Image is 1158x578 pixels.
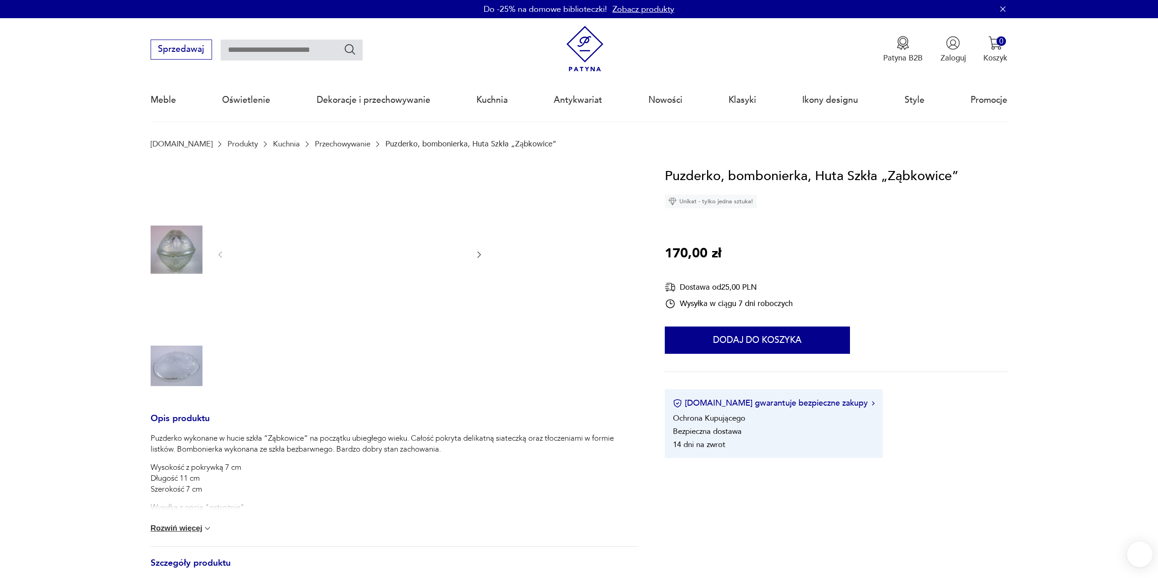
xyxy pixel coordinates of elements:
p: Puzderko wykonane w hucie szkła ”Ząbkowice” na początku ubiegłego wieku. Całość pokryta delikatną... [151,433,638,455]
li: Ochrona Kupującego [673,413,745,423]
h3: Opis produktu [151,415,638,433]
img: Ikona dostawy [665,281,676,293]
img: Patyna - sklep z meblami i dekoracjami vintage [562,26,608,72]
a: Dekoracje i przechowywanie [317,79,430,121]
p: Puzderko, bombonierka, Huta Szkła „Ząbkowice” [385,140,556,148]
li: 14 dni na zwrot [673,439,725,450]
p: Koszyk [983,53,1007,63]
a: Klasyki [728,79,756,121]
img: Ikona koszyka [988,36,1002,50]
div: Wysyłka w ciągu 7 dni roboczych [665,298,793,309]
p: Do -25% na domowe biblioteczki! [484,4,607,15]
a: Zobacz produkty [612,4,674,15]
p: Zaloguj [941,53,966,63]
img: Ikona diamentu [668,197,677,206]
button: Zaloguj [941,36,966,63]
img: Zdjęcie produktu Puzderko, bombonierka, Huta Szkła „Ząbkowice” [236,166,464,342]
div: Dostawa od 25,00 PLN [665,281,793,293]
a: Style [905,79,925,121]
a: Meble [151,79,176,121]
p: 170,00 zł [665,243,721,264]
button: Szukaj [344,43,357,56]
img: Zdjęcie produktu Puzderko, bombonierka, Huta Szkła „Ząbkowice” [151,166,202,218]
button: Sprzedawaj [151,40,212,60]
img: Zdjęcie produktu Puzderko, bombonierka, Huta Szkła „Ząbkowice” [151,224,202,276]
a: Produkty [228,140,258,148]
img: chevron down [203,524,212,533]
a: Ikona medaluPatyna B2B [883,36,923,63]
button: Patyna B2B [883,36,923,63]
img: Ikonka użytkownika [946,36,960,50]
a: Nowości [648,79,683,121]
h1: Puzderko, bombonierka, Huta Szkła „Ząbkowice” [665,166,959,187]
button: 0Koszyk [983,36,1007,63]
img: Ikona certyfikatu [673,399,682,408]
iframe: Smartsupp widget button [1127,542,1153,567]
img: Ikona medalu [896,36,910,50]
div: 0 [996,36,1006,46]
button: [DOMAIN_NAME] gwarantuje bezpieczne zakupy [673,397,875,409]
a: Antykwariat [554,79,602,121]
a: Kuchnia [273,140,300,148]
a: Promocje [971,79,1007,121]
button: Rozwiń więcej [151,524,212,533]
a: Przechowywanie [315,140,370,148]
img: Zdjęcie produktu Puzderko, bombonierka, Huta Szkła „Ząbkowice” [151,340,202,392]
p: Wysokość z pokrywką 7 cm Długość 11 cm Szerokość 7 cm [151,462,638,495]
p: Patyna B2B [883,53,923,63]
div: Unikat - tylko jedna sztuka! [665,195,757,208]
p: Wysyłka z opcją "ostrożnie". [151,502,638,513]
li: Bezpieczna dostawa [673,426,742,437]
a: Ikony designu [802,79,858,121]
a: Oświetlenie [222,79,270,121]
img: Ikona strzałki w prawo [872,401,875,406]
img: Zdjęcie produktu Puzderko, bombonierka, Huta Szkła „Ząbkowice” [151,282,202,334]
button: Dodaj do koszyka [665,327,850,354]
a: [DOMAIN_NAME] [151,140,212,148]
a: Sprzedawaj [151,46,212,54]
h3: Szczegóły produktu [151,560,638,578]
a: Kuchnia [476,79,508,121]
